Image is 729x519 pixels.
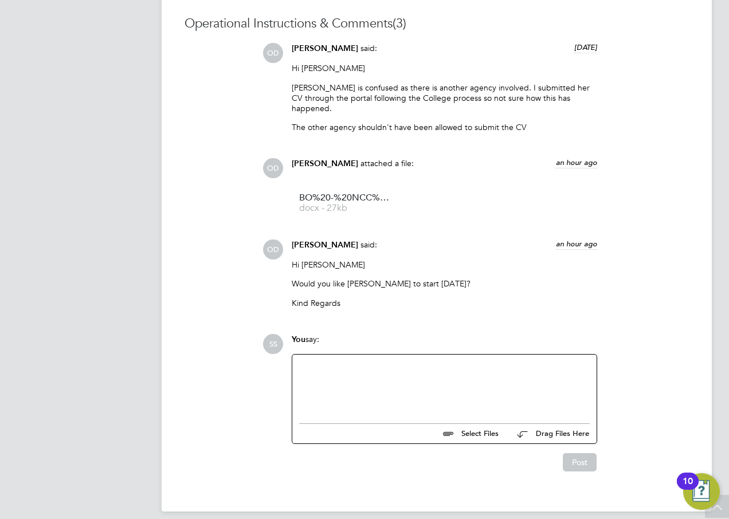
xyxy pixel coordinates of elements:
span: BO%20-%20NCC%20Vetting%20Form [299,194,391,202]
span: OD [263,239,283,259]
div: 10 [683,481,693,496]
span: attached a file: [360,158,414,168]
span: [PERSON_NAME] [292,44,358,53]
span: [PERSON_NAME] [292,159,358,168]
span: [DATE] [574,42,597,52]
button: Post [563,453,597,471]
span: an hour ago [556,158,597,167]
h3: Operational Instructions & Comments [185,15,689,32]
a: BO%20-%20NCC%20Vetting%20Form docx - 27kb [299,194,391,213]
p: Kind Regards [292,298,597,308]
button: Open Resource Center, 10 new notifications [683,473,720,510]
div: say: [292,334,597,354]
span: said: [360,43,377,53]
span: OD [263,43,283,63]
span: You [292,335,305,344]
p: Would you like [PERSON_NAME] to start [DATE]? [292,278,597,289]
span: OD [263,158,283,178]
p: The other agency shouldn't have been allowed to submit the CV [292,122,597,132]
button: Drag Files Here [508,422,590,446]
span: [PERSON_NAME] [292,240,358,250]
p: Hi [PERSON_NAME] [292,63,597,73]
span: said: [360,239,377,250]
p: [PERSON_NAME] is confused as there is another agency involved. I submitted her CV through the por... [292,82,597,114]
span: docx - 27kb [299,204,391,213]
p: Hi [PERSON_NAME] [292,259,597,270]
span: (3) [393,15,406,31]
span: an hour ago [556,239,597,249]
span: SS [263,334,283,354]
